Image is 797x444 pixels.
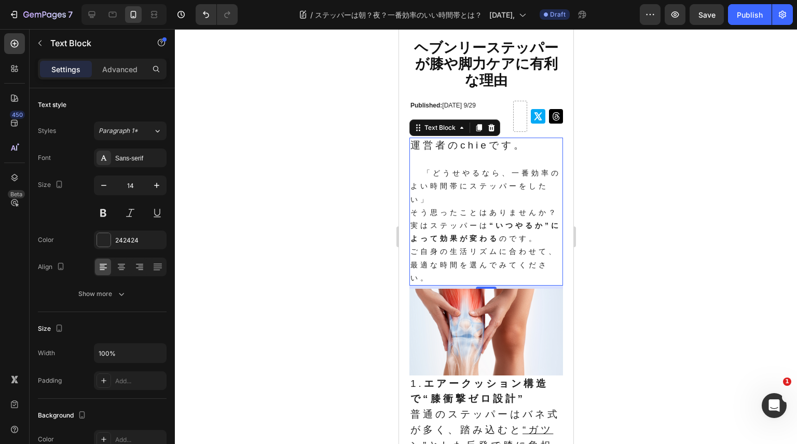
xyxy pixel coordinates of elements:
[94,122,167,140] button: Paragraph 1*
[50,37,139,49] p: Text Block
[728,4,772,25] button: Publish
[115,236,164,245] div: 242424
[38,100,66,110] div: Text style
[99,126,138,136] span: Paragraph 1*
[315,9,515,20] span: ステッパーは朝？夜？一番効率のいい時間帯とは？ [DATE],
[38,153,51,163] div: Font
[310,9,313,20] span: /
[38,285,167,303] button: Show more
[38,260,67,274] div: Align
[550,10,566,19] span: Draft
[38,409,88,423] div: Background
[737,9,763,20] div: Publish
[690,4,724,25] button: Save
[51,64,80,75] p: Settings
[38,435,54,444] div: Color
[196,4,238,25] div: Undo/Redo
[115,376,164,386] div: Add...
[10,111,25,119] div: 450
[38,178,65,192] div: Size
[698,10,716,19] span: Save
[94,344,166,362] input: Auto
[399,29,573,444] iframe: Design area
[783,378,791,386] span: 1
[8,190,25,198] div: Beta
[102,64,138,75] p: Advanced
[762,393,787,418] iframe: Intercom live chat
[38,376,62,385] div: Padding
[115,154,164,163] div: Sans-serif
[78,289,127,299] div: Show more
[4,4,77,25] button: 7
[38,322,65,336] div: Size
[38,126,56,136] div: Styles
[38,235,54,245] div: Color
[38,348,55,358] div: Width
[68,8,73,21] p: 7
